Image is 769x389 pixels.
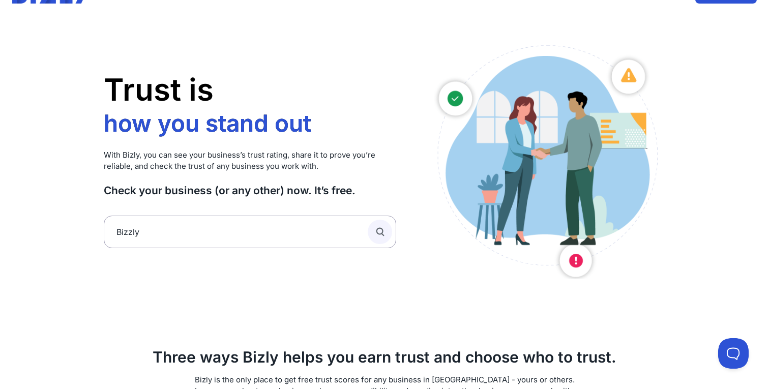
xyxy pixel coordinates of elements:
iframe: Toggle Customer Support [718,338,749,369]
h2: Three ways Bizly helps you earn trust and choose who to trust. [104,348,665,366]
li: who you work with [104,138,317,167]
span: Trust is [104,71,214,108]
h3: Check your business (or any other) now. It’s free. [104,184,396,197]
img: Australian small business owners illustration [427,40,665,279]
input: Search by Name, ABN or ACN [104,216,396,248]
li: how you stand out [104,109,317,138]
p: With Bizly, you can see your business’s trust rating, share it to prove you’re reliable, and chec... [104,149,396,172]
